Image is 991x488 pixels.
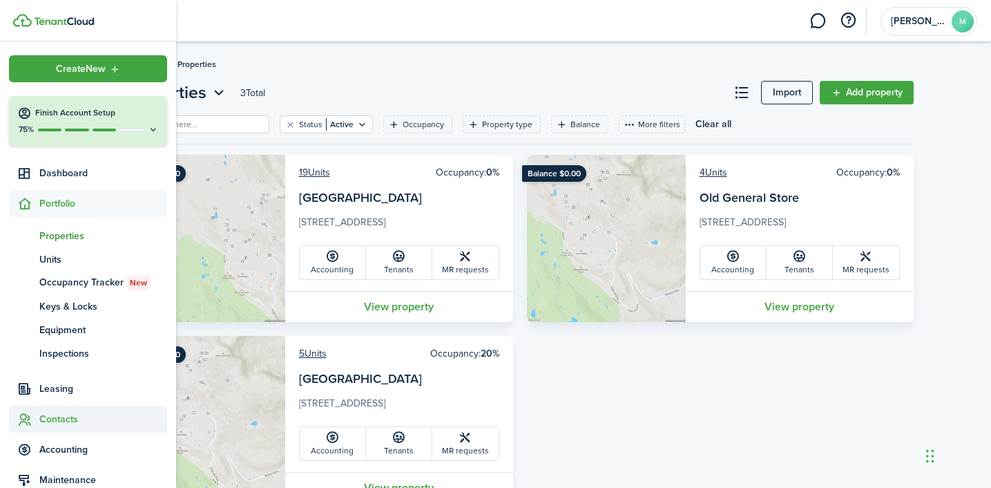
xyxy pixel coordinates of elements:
span: Maintenance [39,473,167,487]
header-page-total: 3 Total [240,86,265,100]
b: 0% [887,165,900,180]
span: Properties [39,229,167,243]
span: Units [39,252,167,267]
a: Dashboard [9,160,167,187]
a: Tenants [366,246,432,279]
a: Tenants [366,427,432,460]
img: TenantCloud [34,17,94,26]
filter-tag: Open filter [280,115,373,133]
filter-tag-label: Balance [570,118,600,131]
button: Clear filter [285,119,296,130]
button: More filters [619,115,685,133]
span: Portfolio [39,196,167,211]
button: Finish Account Setup75% [9,96,167,146]
span: Keys & Locks [39,299,167,314]
img: Property avatar [527,155,686,322]
card-header-right: Occupancy: [836,165,900,180]
a: View property [686,291,914,322]
a: 19Units [299,165,330,180]
span: Contacts [39,412,167,426]
button: Open menu [126,80,228,105]
span: Dashboard [39,166,167,180]
a: Units [9,247,167,271]
b: 0% [486,165,499,180]
card-description: [STREET_ADDRESS] [299,215,499,237]
a: Equipment [9,318,167,341]
card-header-right: Occupancy: [436,165,499,180]
span: New [130,276,147,289]
a: Accounting [300,246,366,279]
a: View property [285,291,513,322]
a: Accounting [700,246,767,279]
span: Leasing [39,382,167,396]
filter-tag-label: Status [299,118,323,131]
span: MICHELLE [891,17,946,26]
card-description: [STREET_ADDRESS] [299,396,499,418]
span: Create New [56,64,106,74]
img: TenantCloud [13,14,32,27]
input: Search here... [143,118,264,131]
a: Tenants [767,246,833,279]
a: Accounting [300,427,366,460]
button: Properties [126,80,228,105]
a: Add property [820,81,914,104]
a: [GEOGRAPHIC_DATA] [299,370,422,388]
filter-tag-label: Occupancy [403,118,444,131]
img: Property avatar [126,155,285,322]
filter-tag-label: Property type [482,118,532,131]
avatar-text: M [952,10,974,32]
iframe: Chat Widget [922,422,991,488]
filter-tag: Open filter [551,115,608,133]
b: 20% [481,346,499,361]
a: MR requests [432,246,499,279]
card-description: [STREET_ADDRESS] [700,215,900,237]
a: Occupancy TrackerNew [9,271,167,294]
a: Old General Store [700,189,799,207]
button: Open resource center [836,9,860,32]
a: Keys & Locks [9,294,167,318]
a: 4Units [700,165,727,180]
p: 75% [17,124,35,135]
button: Clear all [695,115,731,133]
a: Inspections [9,341,167,365]
span: Accounting [39,442,167,457]
span: Occupancy Tracker [39,275,167,290]
a: Messaging [805,3,831,39]
a: MR requests [432,427,499,460]
span: Properties [177,58,216,71]
a: 5Units [299,346,327,361]
div: Drag [926,435,934,477]
span: Inspections [39,346,167,361]
a: MR requests [833,246,899,279]
a: Import [761,81,813,104]
a: Properties [9,224,167,247]
span: Equipment [39,323,167,337]
a: [GEOGRAPHIC_DATA] [299,189,422,207]
card-header-right: Occupancy: [430,346,499,361]
ribbon: Balance $0.00 [522,165,586,182]
h4: Finish Account Setup [35,107,159,119]
filter-tag: Open filter [383,115,452,133]
filter-tag: Open filter [463,115,541,133]
button: Open menu [9,55,167,82]
filter-tag-value: Active [326,118,354,131]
